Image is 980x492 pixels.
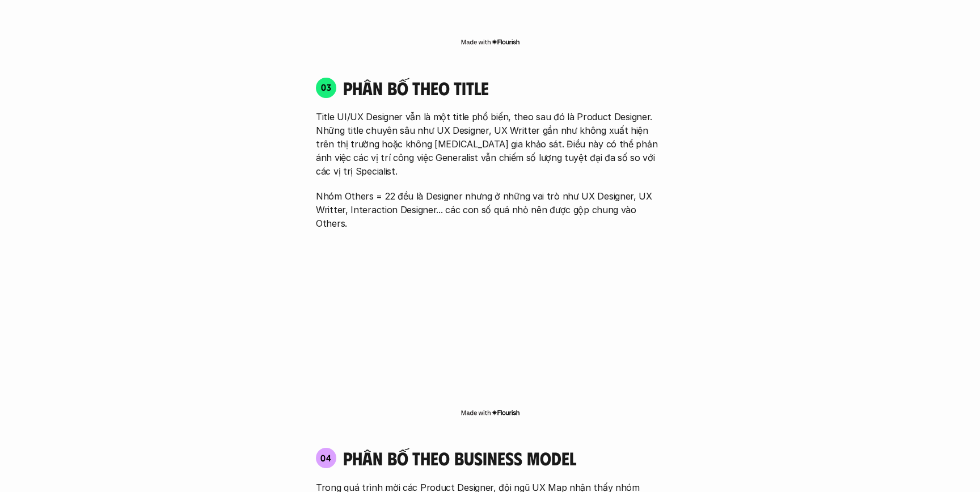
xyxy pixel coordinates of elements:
[320,453,332,463] p: 04
[306,236,674,406] iframe: Interactive or visual content
[316,110,664,178] p: Title UI/UX Designer vẫn là một title phổ biến, theo sau đó là Product Designer. Những title chuy...
[461,37,520,46] img: Made with Flourish
[343,77,664,99] h4: phân bố theo title
[321,83,332,92] p: 03
[316,189,664,230] p: Nhóm Others = 22 đều là Designer nhưng ở những vai trò như UX Designer, UX Writter, Interaction D...
[343,447,576,469] h4: phân bố theo business model
[461,408,520,417] img: Made with Flourish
